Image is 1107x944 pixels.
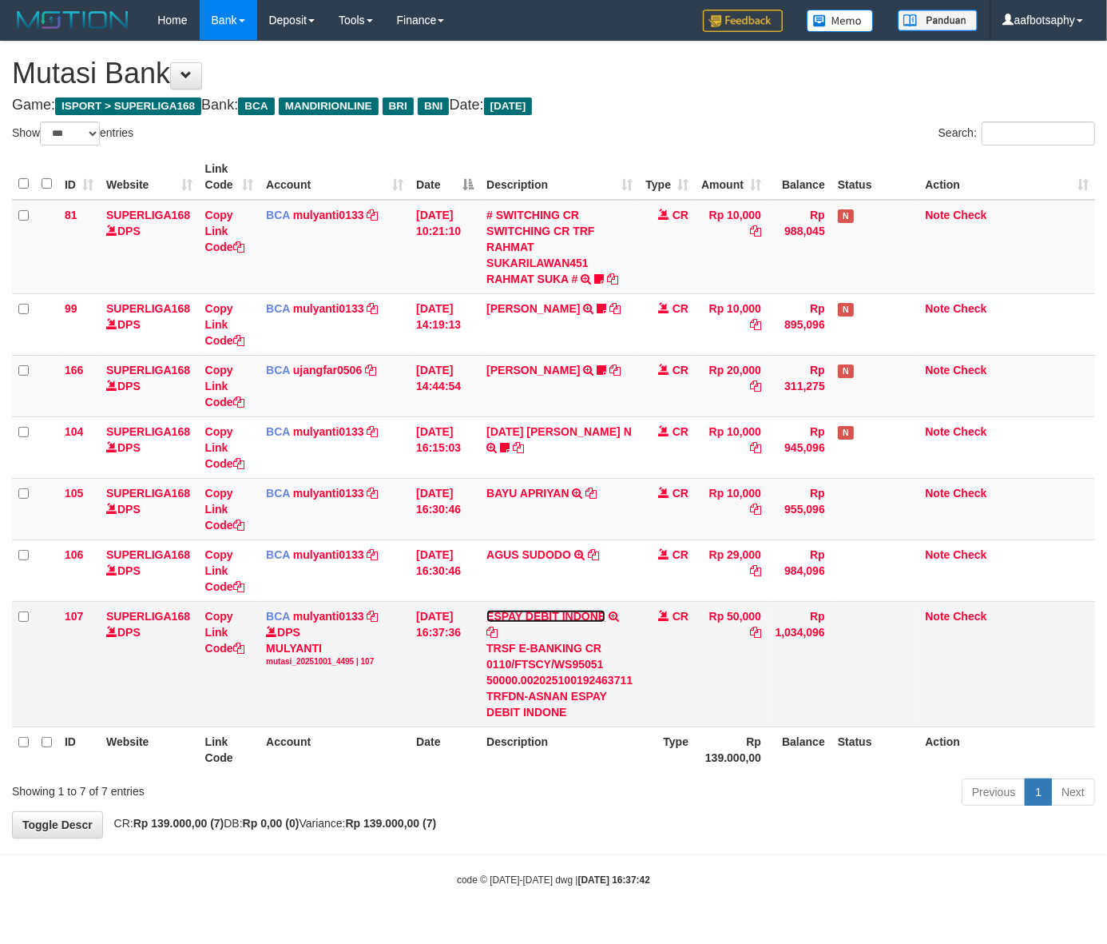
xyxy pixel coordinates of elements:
td: Rp 1,034,096 [768,601,831,727]
a: Copy # SWITCHING CR SWITCHING CR TRF RAHMAT SUKARILAWAN451 RAHMAT SUKA # to clipboard [607,273,618,285]
a: SUPERLIGA168 [106,610,190,623]
a: Copy Link Code [205,487,244,532]
span: CR [673,425,688,438]
input: Search: [982,121,1095,145]
a: mulyanti0133 [293,610,364,623]
span: BCA [266,364,290,376]
th: Website [100,727,199,772]
a: Copy ESPAY DEBIT INDONE to clipboard [486,626,498,639]
a: mulyanti0133 [293,548,364,561]
th: Type: activate to sort column ascending [639,154,695,200]
span: Has Note [838,426,854,440]
td: [DATE] 16:30:46 [410,478,480,540]
a: Previous [962,779,1026,806]
a: SUPERLIGA168 [106,302,190,315]
span: Has Note [838,209,854,223]
div: DPS MULYANTI [266,624,403,667]
a: Copy Rp 29,000 to clipboard [750,564,761,577]
span: 166 [65,364,83,376]
a: Note [925,364,950,376]
strong: Rp 0,00 (0) [243,817,300,830]
a: Copy Link Code [205,209,244,253]
span: CR [673,487,688,500]
th: Action: activate to sort column ascending [919,154,1095,200]
a: Note [925,302,950,315]
a: Note [925,548,950,561]
td: [DATE] 16:15:03 [410,416,480,478]
span: Has Note [838,303,854,317]
td: [DATE] 14:44:54 [410,355,480,416]
th: Status [831,154,919,200]
h1: Mutasi Bank [12,58,1095,90]
span: CR [673,302,688,315]
a: Copy MUHAMMAD REZA to clipboard [609,302,621,315]
a: SUPERLIGA168 [106,209,190,221]
th: Date [410,727,480,772]
a: ujangfar0506 [293,364,362,376]
select: Showentries [40,121,100,145]
th: Account [260,727,410,772]
span: BCA [266,610,290,623]
a: # SWITCHING CR SWITCHING CR TRF RAHMAT SUKARILAWAN451 RAHMAT SUKA # [486,209,594,285]
a: Note [925,487,950,500]
strong: Rp 139.000,00 (7) [133,817,224,830]
label: Show entries [12,121,133,145]
th: ID: activate to sort column ascending [58,154,100,200]
span: 105 [65,487,83,500]
th: Balance [768,727,831,772]
img: panduan.png [898,10,978,31]
th: ID [58,727,100,772]
td: Rp 955,096 [768,478,831,540]
th: Amount: activate to sort column ascending [695,154,768,200]
td: Rp 50,000 [695,601,768,727]
small: code © [DATE]-[DATE] dwg | [457,874,650,886]
img: MOTION_logo.png [12,8,133,32]
a: [DATE] [PERSON_NAME] N [486,425,632,438]
a: Copy Rp 10,000 to clipboard [750,225,761,237]
a: Copy ujangfar0506 to clipboard [365,364,376,376]
a: Copy Rp 10,000 to clipboard [750,503,761,516]
span: 81 [65,209,77,221]
a: SUPERLIGA168 [106,487,190,500]
span: BCA [266,487,290,500]
a: Check [953,364,986,376]
a: Copy Link Code [205,364,244,408]
a: Check [953,548,986,561]
a: Copy Rp 10,000 to clipboard [750,441,761,454]
span: 106 [65,548,83,561]
span: BNI [418,98,449,115]
a: Copy ZUL FIRMAN N to clipboard [513,441,524,454]
a: Copy mulyanti0133 to clipboard [367,302,378,315]
a: Copy AGUS SUDODO to clipboard [588,548,599,561]
a: Note [925,425,950,438]
div: Showing 1 to 7 of 7 entries [12,777,450,799]
a: Copy Rp 10,000 to clipboard [750,318,761,331]
a: Copy BAYU APRIYAN to clipboard [585,487,597,500]
strong: [DATE] 16:37:42 [578,874,650,886]
th: Status [831,727,919,772]
th: Rp 139.000,00 [695,727,768,772]
div: mutasi_20251001_4495 | 107 [266,656,403,667]
a: Copy NOVEN ELING PRAYOG to clipboard [609,364,621,376]
a: mulyanti0133 [293,209,364,221]
img: Feedback.jpg [703,10,783,32]
th: Action [919,727,1095,772]
th: Date: activate to sort column descending [410,154,480,200]
a: mulyanti0133 [293,487,364,500]
a: Copy Link Code [205,610,244,655]
span: BCA [266,302,290,315]
a: Note [925,610,950,623]
td: [DATE] 16:37:36 [410,601,480,727]
td: Rp 945,096 [768,416,831,478]
span: Has Note [838,364,854,378]
td: DPS [100,478,199,540]
a: Copy mulyanti0133 to clipboard [367,209,378,221]
a: Check [953,209,986,221]
a: mulyanti0133 [293,425,364,438]
a: Next [1051,779,1095,806]
a: SUPERLIGA168 [106,425,190,438]
strong: Rp 139.000,00 (7) [346,817,437,830]
a: Copy mulyanti0133 to clipboard [367,610,378,623]
a: Copy mulyanti0133 to clipboard [367,548,378,561]
span: 107 [65,610,83,623]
